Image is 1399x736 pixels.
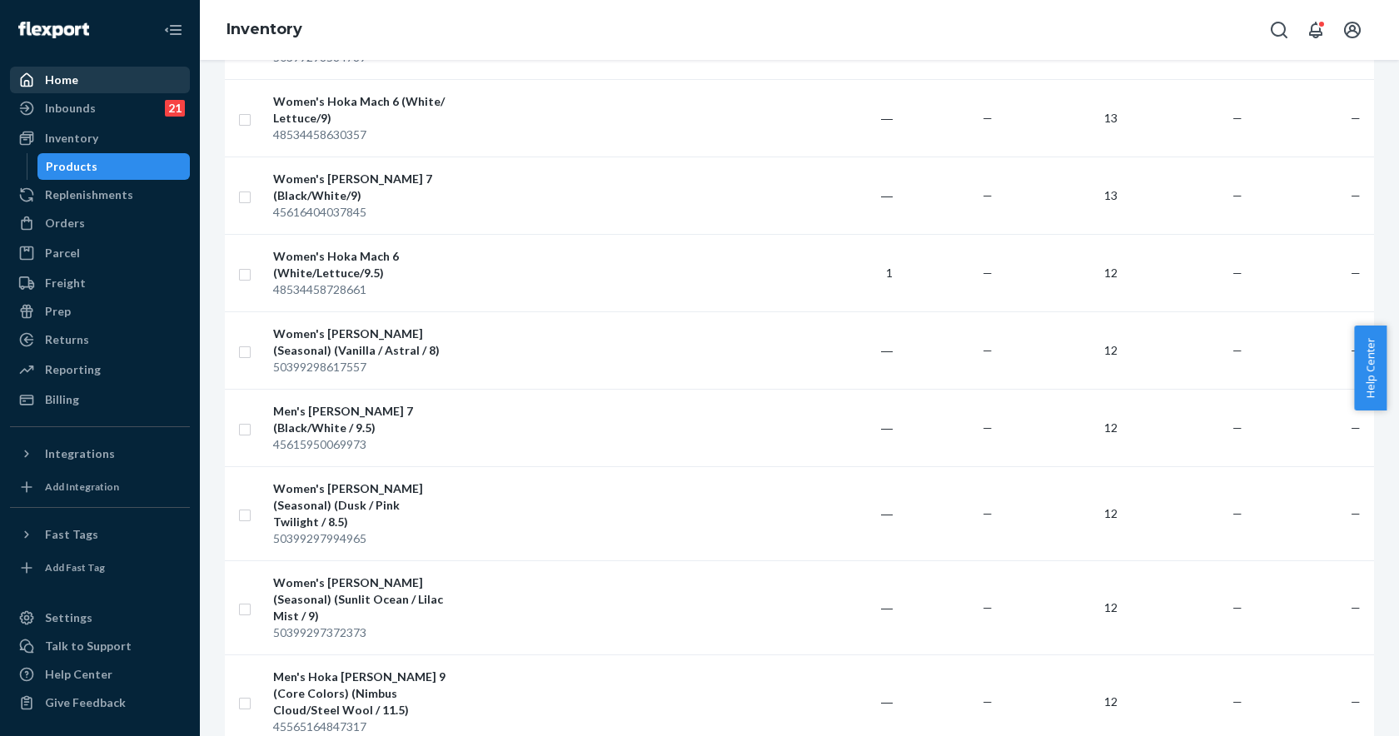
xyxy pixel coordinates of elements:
[1232,600,1242,614] span: —
[273,93,447,127] div: Women's Hoka Mach 6 (White/ Lettuce/9)
[799,560,899,654] td: ―
[1351,111,1361,125] span: —
[983,694,993,709] span: —
[799,311,899,389] td: ―
[1351,188,1361,202] span: —
[1354,326,1387,410] span: Help Center
[273,669,447,719] div: Men's Hoka [PERSON_NAME] 9 (Core Colors) (Nimbus Cloud/Steel Wool / 11.5)
[983,420,993,435] span: —
[45,72,78,88] div: Home
[45,609,92,626] div: Settings
[10,356,190,383] a: Reporting
[999,311,1124,389] td: 12
[10,604,190,631] a: Settings
[1351,694,1361,709] span: —
[45,130,98,147] div: Inventory
[273,530,447,547] div: 50399297994965
[273,326,447,359] div: Women's [PERSON_NAME] (Seasonal) (Vanilla / Astral / 8)
[1351,266,1361,280] span: —
[1262,13,1296,47] button: Open Search Box
[1351,420,1361,435] span: —
[45,666,112,683] div: Help Center
[10,210,190,236] a: Orders
[799,79,899,157] td: ―
[1299,13,1332,47] button: Open notifications
[273,480,447,530] div: Women's [PERSON_NAME] (Seasonal) (Dusk / Pink Twilight / 8.5)
[1232,420,1242,435] span: —
[1351,600,1361,614] span: —
[983,343,993,357] span: —
[10,661,190,688] a: Help Center
[46,158,97,175] div: Products
[18,22,89,38] img: Flexport logo
[10,689,190,716] button: Give Feedback
[1351,343,1361,357] span: —
[983,600,993,614] span: —
[983,188,993,202] span: —
[983,111,993,125] span: —
[45,526,98,543] div: Fast Tags
[273,574,447,624] div: Women's [PERSON_NAME] (Seasonal) (Sunlit Ocean / Lilac Mist / 9)
[999,466,1124,560] td: 12
[213,6,316,54] ol: breadcrumbs
[799,234,899,311] td: 1
[273,359,447,375] div: 50399298617557
[1232,266,1242,280] span: —
[999,234,1124,311] td: 12
[1232,694,1242,709] span: —
[999,389,1124,466] td: 12
[45,694,126,711] div: Give Feedback
[1232,188,1242,202] span: —
[10,298,190,325] a: Prep
[10,270,190,296] a: Freight
[10,474,190,500] a: Add Integration
[10,182,190,208] a: Replenishments
[273,204,447,221] div: 45616404037845
[999,560,1124,654] td: 12
[10,240,190,266] a: Parcel
[1232,506,1242,520] span: —
[10,326,190,353] a: Returns
[45,186,133,203] div: Replenishments
[45,303,71,320] div: Prep
[45,480,119,494] div: Add Integration
[273,171,447,204] div: Women's [PERSON_NAME] 7 (Black/White/9)
[45,391,79,408] div: Billing
[165,100,185,117] div: 21
[45,445,115,462] div: Integrations
[273,403,447,436] div: Men's [PERSON_NAME] 7 (Black/White / 9.5)
[10,633,190,659] a: Talk to Support
[1351,506,1361,520] span: —
[983,266,993,280] span: —
[10,95,190,122] a: Inbounds21
[157,13,190,47] button: Close Navigation
[999,157,1124,234] td: 13
[45,215,85,231] div: Orders
[273,719,447,735] div: 45565164847317
[273,248,447,281] div: Women's Hoka Mach 6 (White/Lettuce/9.5)
[10,440,190,467] button: Integrations
[227,20,302,38] a: Inventory
[10,67,190,93] a: Home
[10,521,190,548] button: Fast Tags
[10,554,190,581] a: Add Fast Tag
[10,386,190,413] a: Billing
[273,624,447,641] div: 50399297372373
[1232,111,1242,125] span: —
[37,153,191,180] a: Products
[45,638,132,654] div: Talk to Support
[799,389,899,466] td: ―
[799,466,899,560] td: ―
[45,245,80,261] div: Parcel
[999,79,1124,157] td: 13
[983,506,993,520] span: —
[45,361,101,378] div: Reporting
[10,125,190,152] a: Inventory
[273,127,447,143] div: 48534458630357
[45,275,86,291] div: Freight
[45,100,96,117] div: Inbounds
[1336,13,1369,47] button: Open account menu
[273,281,447,298] div: 48534458728661
[45,560,105,574] div: Add Fast Tag
[45,331,89,348] div: Returns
